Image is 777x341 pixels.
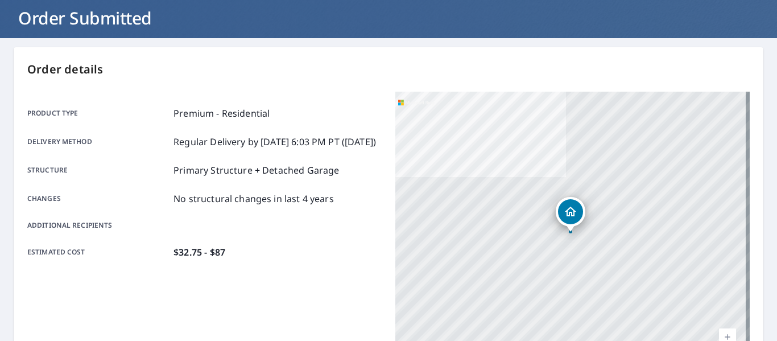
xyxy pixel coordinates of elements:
p: Order details [27,61,750,78]
p: Estimated cost [27,245,169,259]
p: Premium - Residential [173,106,270,120]
h1: Order Submitted [14,6,763,30]
p: Regular Delivery by [DATE] 6:03 PM PT ([DATE]) [173,135,376,149]
p: No structural changes in last 4 years [173,192,334,206]
p: Additional recipients [27,220,169,231]
p: Changes [27,192,169,206]
p: Delivery method [27,135,169,149]
p: Product type [27,106,169,120]
div: Dropped pin, building 1, Residential property, 4557 Evergreen Dr Saint Paul, MN 55127 [556,197,585,232]
p: $32.75 - $87 [173,245,225,259]
p: Structure [27,163,169,177]
p: Primary Structure + Detached Garage [173,163,339,177]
